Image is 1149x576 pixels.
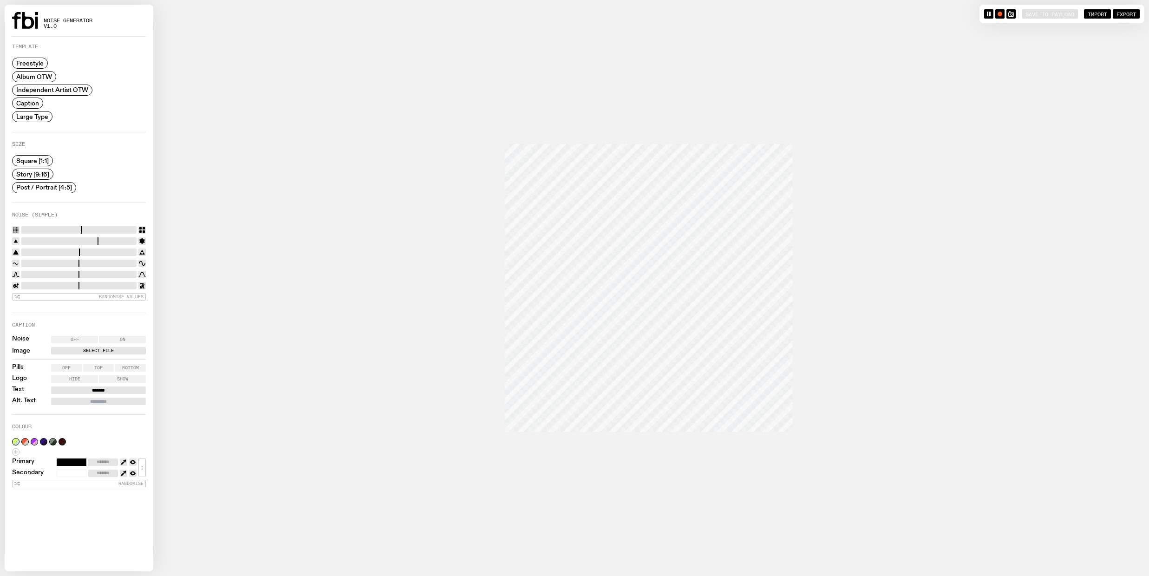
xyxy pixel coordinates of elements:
span: Caption [16,100,39,107]
span: Noise Generator [44,18,92,23]
span: Off [71,337,79,342]
span: Independent Artist OTW [16,86,88,93]
button: Randomise [12,480,146,487]
label: Logo [12,375,27,383]
label: Text [12,386,24,394]
span: Hide [69,377,80,381]
span: On [120,337,125,342]
span: Bottom [122,366,139,370]
label: Noise [12,336,29,343]
button: Export [1113,9,1140,19]
label: Caption [12,322,35,327]
label: Size [12,142,25,147]
span: Top [94,366,103,370]
label: Template [12,44,38,49]
label: Alt. Text [12,398,36,405]
span: Randomise [118,481,144,486]
label: Image [12,348,30,354]
span: Square [1:1] [16,157,49,164]
span: Post / Portrait [4:5] [16,184,72,191]
span: Show [117,377,128,381]
span: Album OTW [16,73,52,80]
span: Off [62,366,71,370]
span: Import [1088,11,1107,17]
label: Colour [12,424,32,429]
label: Noise (Simple) [12,212,58,217]
span: Save to Payload [1025,11,1074,17]
button: Import [1084,9,1111,19]
button: Save to Payload [1022,9,1078,19]
span: Export [1116,11,1136,17]
label: Secondary [12,470,44,477]
button: Randomise Values [12,293,146,301]
label: Pills [12,364,24,372]
button: ↕ [138,458,146,477]
label: Select File [53,347,144,354]
span: Randomise Values [99,294,144,299]
span: v1.0 [44,24,92,29]
span: Story [9:16] [16,170,49,177]
label: Primary [12,458,34,466]
span: Large Type [16,113,48,120]
span: Freestyle [16,60,44,67]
